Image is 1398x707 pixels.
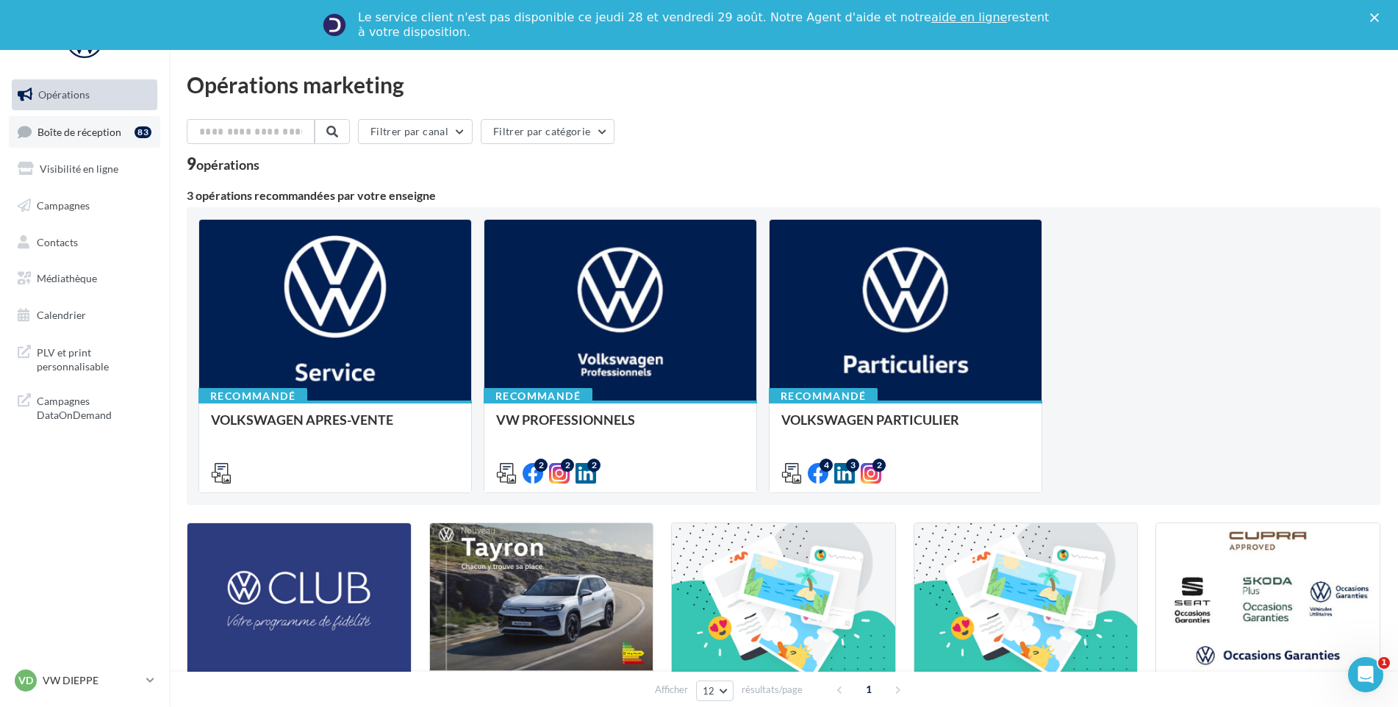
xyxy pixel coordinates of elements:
a: Contacts [9,227,160,258]
div: Le service client n'est pas disponible ce jeudi 28 et vendredi 29 août. Notre Agent d'aide et not... [358,10,1052,40]
a: Opérations [9,79,160,110]
span: 1 [857,678,881,701]
iframe: Intercom live chat [1348,657,1383,692]
span: 1 [1378,657,1390,669]
div: opérations [196,158,259,171]
a: PLV et print personnalisable [9,337,160,380]
div: 2 [872,459,886,472]
span: VOLKSWAGEN APRES-VENTE [211,412,393,428]
a: Campagnes [9,190,160,221]
a: VD VW DIEPPE [12,667,157,695]
span: VD [18,673,33,688]
div: 3 opérations recommandées par votre enseigne [187,190,1380,201]
span: PLV et print personnalisable [37,342,151,374]
div: 2 [534,459,548,472]
div: Recommandé [198,388,307,404]
div: 2 [587,459,601,472]
p: VW DIEPPE [43,673,140,688]
div: Recommandé [484,388,592,404]
div: 3 [846,459,859,472]
span: Contacts [37,235,78,248]
div: 83 [135,126,151,138]
a: Calendrier [9,300,160,331]
span: VOLKSWAGEN PARTICULIER [781,412,959,428]
a: Visibilité en ligne [9,154,160,184]
span: Campagnes [37,199,90,212]
a: Campagnes DataOnDemand [9,385,160,428]
span: VW PROFESSIONNELS [496,412,635,428]
div: 4 [820,459,833,472]
span: résultats/page [742,683,803,697]
div: Fermer [1370,13,1385,22]
span: Boîte de réception [37,125,121,137]
span: Afficher [655,683,688,697]
button: Filtrer par catégorie [481,119,614,144]
div: 9 [187,156,259,172]
button: Filtrer par canal [358,119,473,144]
button: 12 [696,681,734,701]
span: Visibilité en ligne [40,162,118,175]
a: Boîte de réception83 [9,116,160,148]
span: Calendrier [37,309,86,321]
span: Médiathèque [37,272,97,284]
div: 2 [561,459,574,472]
a: aide en ligne [931,10,1007,24]
span: Opérations [38,88,90,101]
span: Campagnes DataOnDemand [37,391,151,423]
div: Opérations marketing [187,73,1380,96]
a: Médiathèque [9,263,160,294]
img: Profile image for Service-Client [323,13,346,37]
div: Recommandé [769,388,878,404]
span: 12 [703,685,715,697]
